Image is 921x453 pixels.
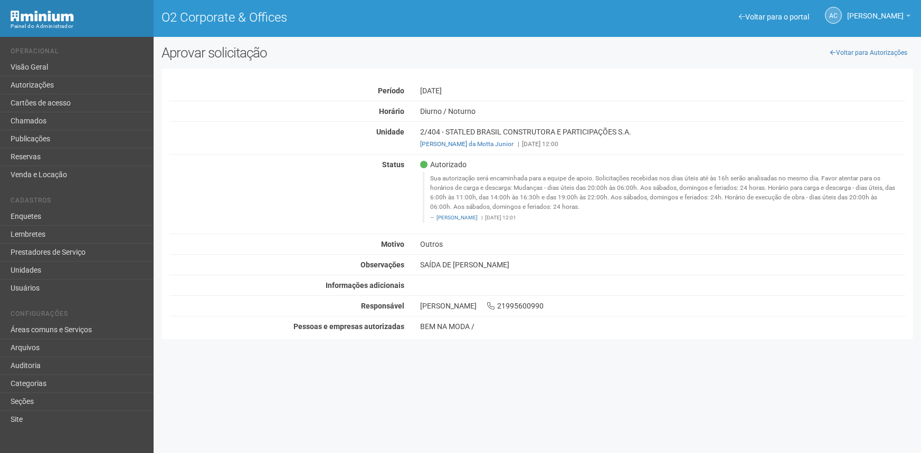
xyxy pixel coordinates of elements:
div: Diurno / Noturno [412,107,913,116]
strong: Horário [379,107,404,115]
div: BEM NA MODA / [420,322,905,331]
blockquote: Sua autorização será encaminhada para a equipe de apoio. Solicitações recebidas nos dias úteis at... [423,172,905,223]
div: [DATE] 12:00 [420,139,905,149]
span: Autorizado [420,160,467,169]
li: Configurações [11,310,146,321]
footer: [DATE] 12:01 [430,214,899,221]
strong: Status [382,160,404,169]
div: [PERSON_NAME] 21995600990 [412,301,913,311]
span: | [481,215,482,220]
div: Outros [412,239,913,249]
a: AC [825,7,842,24]
strong: Observações [360,261,404,269]
div: SAÍDA DE [PERSON_NAME] [412,260,913,269]
h2: Aprovar solicitação [162,45,529,61]
strong: Período [378,86,404,95]
span: | [518,140,519,148]
strong: Unidade [376,128,404,136]
strong: Responsável [361,302,404,310]
div: Painel do Administrador [11,22,146,31]
div: 2/404 - STATLED BRASIL CONSTRUTORA E PARTICIPAÇÕES S.A. [412,127,913,149]
a: [PERSON_NAME] da Motta Junior [420,140,514,148]
a: [PERSON_NAME] [436,215,478,220]
span: Ana Carla de Carvalho Silva [847,2,904,20]
li: Operacional [11,47,146,59]
img: Minium [11,11,74,22]
strong: Motivo [381,240,404,248]
li: Cadastros [11,197,146,208]
div: [DATE] [412,86,913,95]
strong: Informações adicionais [326,281,404,290]
strong: Pessoas e empresas autorizadas [293,322,404,331]
a: Voltar para o portal [739,13,809,21]
a: Voltar para Autorizações [824,45,913,61]
a: [PERSON_NAME] [847,13,910,22]
h1: O2 Corporate & Offices [162,11,529,24]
